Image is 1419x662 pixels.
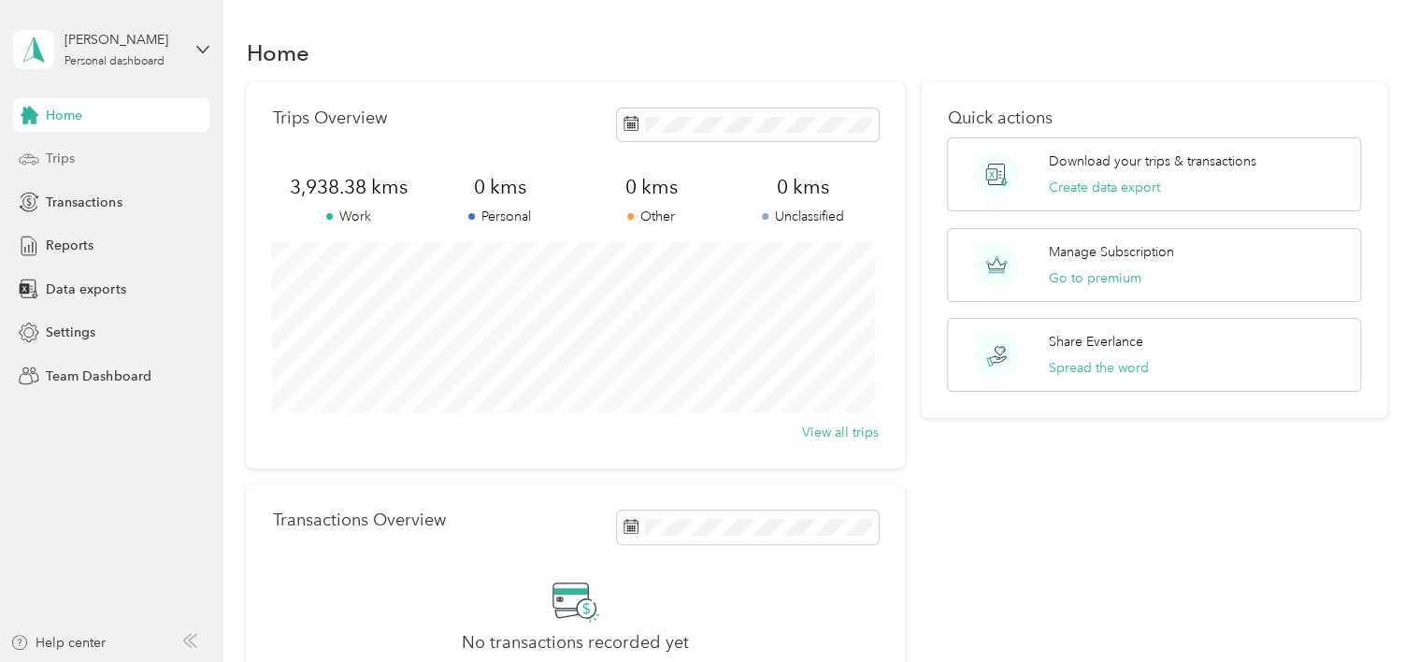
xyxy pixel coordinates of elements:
span: Settings [46,323,95,342]
button: Create data export [1049,178,1160,197]
p: Quick actions [947,108,1360,128]
p: Unclassified [727,207,879,226]
p: Trips Overview [272,108,386,128]
iframe: Everlance-gr Chat Button Frame [1314,557,1419,662]
button: Spread the word [1049,358,1149,378]
p: Personal [424,207,576,226]
p: Share Everlance [1049,332,1143,352]
span: Trips [46,149,75,168]
p: Transactions Overview [272,511,445,530]
button: Help center [10,633,106,653]
p: Download your trips & transactions [1049,151,1256,171]
span: Home [46,106,82,125]
p: Manage Subscription [1049,242,1174,262]
div: [PERSON_NAME] [64,30,181,50]
p: Work [272,207,423,226]
span: Transactions [46,193,122,212]
span: Reports [46,236,93,255]
h2: No transactions recorded yet [462,633,689,653]
p: Other [576,207,727,226]
span: 0 kms [576,174,727,200]
span: 0 kms [424,174,576,200]
h1: Home [246,43,308,63]
button: View all trips [802,423,879,442]
div: Personal dashboard [64,56,165,67]
span: 3,938.38 kms [272,174,423,200]
span: Team Dashboard [46,367,150,386]
span: 0 kms [727,174,879,200]
span: Data exports [46,280,125,299]
button: Go to premium [1049,268,1141,288]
